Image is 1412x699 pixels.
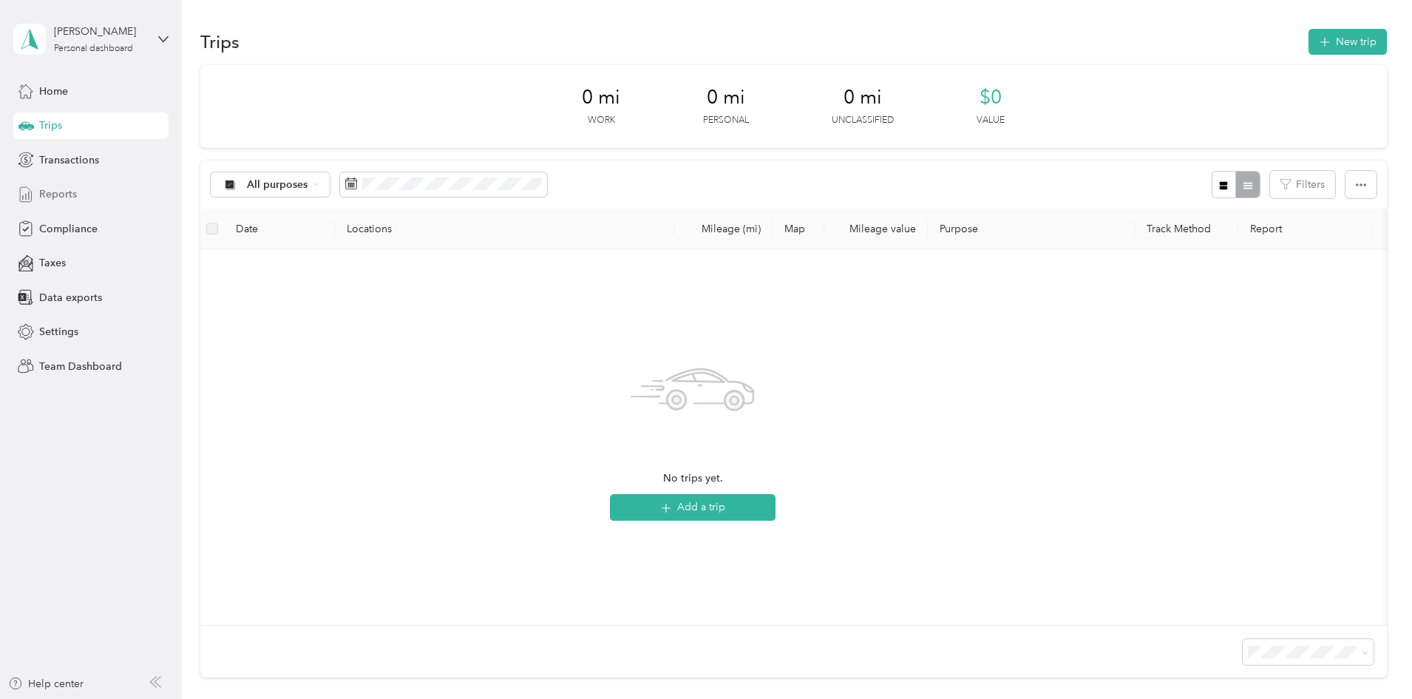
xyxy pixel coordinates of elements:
span: $0 [980,86,1002,109]
th: Locations [335,209,675,249]
th: Mileage value [824,209,928,249]
th: Purpose [928,209,1135,249]
th: Report [1238,209,1373,249]
span: Reports [39,186,77,202]
span: 0 mi [844,86,882,109]
span: Settings [39,324,78,340]
p: Personal [703,114,749,127]
th: Date [224,209,335,249]
th: Mileage (mi) [675,209,773,249]
iframe: Everlance-gr Chat Button Frame [1329,616,1412,699]
p: Unclassified [832,114,894,127]
div: Personal dashboard [54,44,133,53]
th: Track Method [1135,209,1238,249]
h1: Trips [200,34,240,50]
span: No trips yet. [663,470,723,487]
span: Data exports [39,290,102,305]
span: Compliance [39,221,98,237]
button: New trip [1309,29,1387,55]
button: Help center [8,676,84,692]
span: Home [39,84,68,99]
span: Trips [39,118,62,133]
p: Value [977,114,1005,127]
button: Add a trip [610,494,775,521]
span: Taxes [39,255,66,271]
span: All purposes [247,180,308,190]
p: Work [588,114,615,127]
span: 0 mi [582,86,620,109]
div: [PERSON_NAME] [54,24,146,39]
span: Team Dashboard [39,359,122,374]
span: 0 mi [707,86,745,109]
span: Transactions [39,152,99,168]
th: Map [773,209,824,249]
button: Filters [1270,171,1335,198]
